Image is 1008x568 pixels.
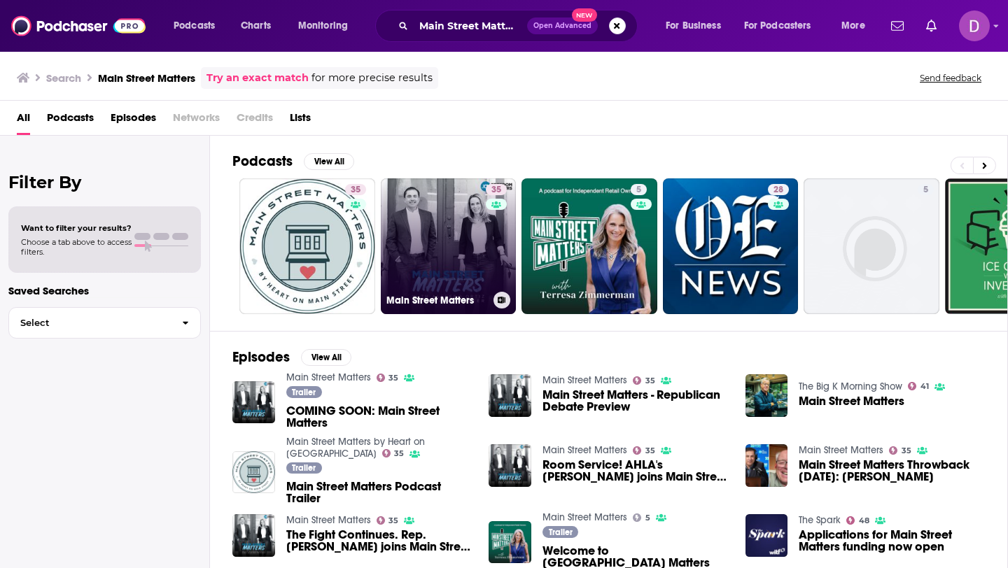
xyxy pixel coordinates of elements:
[549,528,573,537] span: Trailer
[304,153,354,170] button: View All
[542,444,627,456] a: Main Street Matters
[388,518,398,524] span: 35
[17,106,30,135] a: All
[633,513,650,522] a: 5
[174,16,215,36] span: Podcasts
[645,448,655,454] span: 35
[377,516,399,525] a: 35
[663,178,799,314] a: 28
[666,16,721,36] span: For Business
[46,71,81,85] h3: Search
[237,106,273,135] span: Credits
[799,514,841,526] a: The Spark
[489,521,531,564] img: Welcome to Main Street Matters
[292,464,316,472] span: Trailer
[745,444,788,487] img: Main Street Matters Throwback Thursday: Brad Anderson
[232,514,275,557] img: The Fight Continues. Rep. Rich McCormick joins Main Street Matters
[8,307,201,339] button: Select
[959,10,990,41] button: Show profile menu
[286,371,371,383] a: Main Street Matters
[527,17,598,34] button: Open AdvancedNew
[916,72,986,84] button: Send feedback
[232,451,275,494] img: Main Street Matters Podcast Trailer
[533,22,591,29] span: Open Advanced
[298,16,348,36] span: Monitoring
[381,178,517,314] a: 35Main Street Matters
[345,184,366,195] a: 35
[799,459,985,483] a: Main Street Matters Throwback Thursday: Brad Anderson
[959,10,990,41] img: User Profile
[286,405,472,429] span: COMING SOON: Main Street Matters
[8,172,201,192] h2: Filter By
[885,14,909,38] a: Show notifications dropdown
[414,15,527,37] input: Search podcasts, credits, & more...
[241,16,271,36] span: Charts
[799,444,883,456] a: Main Street Matters
[301,349,351,366] button: View All
[633,446,655,455] a: 35
[9,318,171,327] span: Select
[773,183,783,197] span: 28
[173,106,220,135] span: Networks
[521,178,657,314] a: 5
[799,459,985,483] span: Main Street Matters Throwback [DATE]: [PERSON_NAME]
[908,382,929,390] a: 41
[735,15,832,37] button: open menu
[232,152,293,170] h2: Podcasts
[21,237,132,257] span: Choose a tab above to access filters.
[889,446,911,455] a: 35
[232,381,275,424] img: COMING SOON: Main Street Matters
[311,70,433,86] span: for more precise results
[232,152,354,170] a: PodcastsView All
[799,529,985,553] a: Applications for Main Street Matters funding now open
[11,13,146,39] a: Podchaser - Follow, Share and Rate Podcasts
[846,516,869,525] a: 48
[394,450,404,457] span: 35
[288,15,366,37] button: open menu
[745,374,788,417] img: Main Street Matters
[636,183,641,197] span: 5
[959,10,990,41] span: Logged in as donovan
[633,376,655,385] a: 35
[286,514,371,526] a: Main Street Matters
[799,395,904,407] a: Main Street Matters
[232,348,290,366] h2: Episodes
[920,14,942,38] a: Show notifications dropdown
[542,511,627,523] a: Main Street Matters
[377,374,399,382] a: 35
[645,378,655,384] span: 35
[388,10,651,42] div: Search podcasts, credits, & more...
[486,184,507,195] a: 35
[489,444,531,487] img: Room Service! AHLA's Chip Rogers joins Main Street Matters
[382,449,405,457] a: 35
[859,518,869,524] span: 48
[21,223,132,233] span: Want to filter your results?
[902,448,911,454] span: 35
[351,183,360,197] span: 35
[572,8,597,22] span: New
[491,183,501,197] span: 35
[744,16,811,36] span: For Podcasters
[286,529,472,553] a: The Fight Continues. Rep. Rich McCormick joins Main Street Matters
[542,459,729,483] span: Room Service! AHLA's [PERSON_NAME] joins Main Street Matters
[286,436,425,460] a: Main Street Matters by Heart on Main Street
[232,348,351,366] a: EpisodesView All
[542,459,729,483] a: Room Service! AHLA's Chip Rogers joins Main Street Matters
[388,375,398,381] span: 35
[232,15,279,37] a: Charts
[745,514,788,557] img: Applications for Main Street Matters funding now open
[47,106,94,135] a: Podcasts
[542,389,729,413] span: Main Street Matters - Republican Debate Preview
[286,481,472,504] span: Main Street Matters Podcast Trailer
[290,106,311,135] a: Lists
